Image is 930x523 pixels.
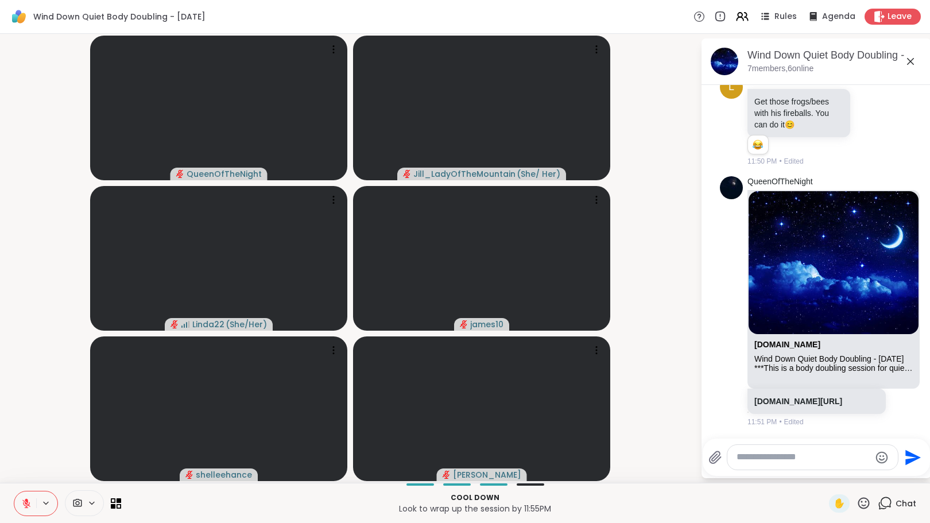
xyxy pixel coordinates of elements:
[747,63,813,75] p: 7 members, 6 online
[784,417,804,427] span: Edited
[737,451,870,463] textarea: Type your message
[711,48,738,75] img: Wind Down Quiet Body Doubling - Sunday , Sep 14
[196,469,252,481] span: shelleehance
[413,168,516,180] span: Jill_LadyOfTheMountain
[517,168,560,180] span: ( She/ Her )
[749,191,919,334] img: Wind Down Quiet Body Doubling - Sunday
[185,471,193,479] span: audio-muted
[470,319,503,330] span: james10
[187,168,262,180] span: QueenOfTheNight
[728,79,734,95] span: L
[875,451,889,464] button: Emoji picker
[898,444,924,470] button: Send
[779,417,781,427] span: •
[176,170,184,178] span: audio-muted
[779,156,781,166] span: •
[747,156,777,166] span: 11:50 PM
[785,120,795,129] span: 😊
[720,176,743,199] img: https://sharewell-space-live.sfo3.digitaloceanspaces.com/user-generated/d7277878-0de6-43a2-a937-4...
[754,96,843,130] p: Get those frogs/bees with his fireballs. You can do it
[747,48,922,63] div: Wind Down Quiet Body Doubling - [DATE]
[192,319,224,330] span: Linda22
[747,417,777,427] span: 11:51 PM
[747,176,813,188] a: QueenOfTheNight
[888,11,912,22] span: Leave
[748,135,768,154] div: Reaction list
[774,11,797,22] span: Rules
[443,471,451,479] span: audio-muted
[896,498,916,509] span: Chat
[751,140,764,149] button: Reactions: haha
[9,7,29,26] img: ShareWell Logomark
[754,363,913,373] div: ***This is a body doubling session for quiet focus and accountability — not a [MEDICAL_DATA] grou...
[128,503,822,514] p: Look to wrap up the session by 11:55PM
[784,156,804,166] span: Edited
[33,11,206,22] span: Wind Down Quiet Body Doubling - [DATE]
[226,319,267,330] span: ( She/Her )
[170,320,179,328] span: audio-muted
[822,11,855,22] span: Agenda
[460,320,468,328] span: audio-muted
[754,397,842,406] a: [DOMAIN_NAME][URL]
[834,497,845,510] span: ✋
[403,170,411,178] span: audio-muted
[754,340,820,349] a: Attachment
[754,354,913,364] div: Wind Down Quiet Body Doubling - [DATE]
[453,469,521,481] span: [PERSON_NAME]
[128,493,822,503] p: Cool down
